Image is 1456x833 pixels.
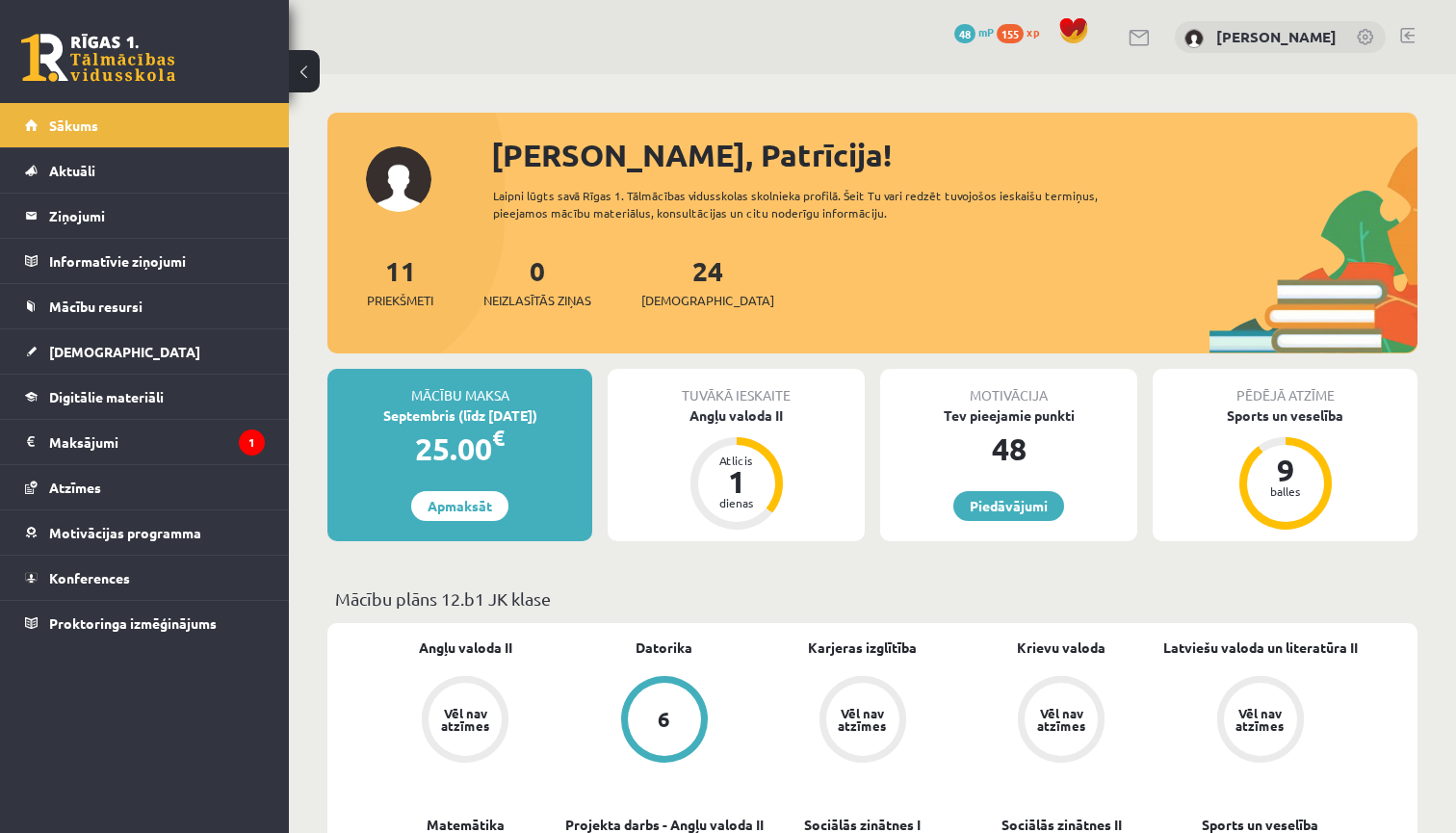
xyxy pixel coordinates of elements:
a: Rīgas 1. Tālmācības vidusskola [21,34,175,82]
a: 155 xp [997,24,1049,39]
a: Konferences [25,556,265,600]
span: Konferences [49,569,130,586]
a: [DEMOGRAPHIC_DATA] [25,329,265,374]
div: Tev pieejamie punkti [880,405,1137,426]
a: Datorika [636,638,692,658]
a: 48 mP [954,24,994,39]
div: Vēl nav atzīmes [1234,707,1287,732]
a: Ziņojumi [25,194,265,238]
a: 24[DEMOGRAPHIC_DATA] [641,253,774,310]
div: Laipni lūgts savā Rīgas 1. Tālmācības vidusskolas skolnieka profilā. Šeit Tu vari redzēt tuvojošo... [493,187,1147,221]
span: Priekšmeti [367,291,433,310]
span: 155 [997,24,1024,43]
span: 48 [954,24,975,43]
div: Atlicis [708,455,766,466]
legend: Informatīvie ziņojumi [49,239,265,283]
a: Karjeras izglītība [808,638,917,658]
div: Mācību maksa [327,369,592,405]
span: Motivācijas programma [49,524,201,541]
a: Maksājumi1 [25,420,265,464]
i: 1 [239,430,265,456]
span: Digitālie materiāli [49,388,164,405]
legend: Ziņojumi [49,194,265,238]
div: Vēl nav atzīmes [836,707,890,732]
a: Informatīvie ziņojumi [25,239,265,283]
a: Piedāvājumi [953,491,1064,521]
div: balles [1257,485,1314,497]
span: [DEMOGRAPHIC_DATA] [641,291,774,310]
a: Angļu valoda II [419,638,512,658]
span: xp [1027,24,1039,39]
div: dienas [708,497,766,508]
a: Sports un veselība 9 balles [1153,405,1417,533]
a: Latviešu valoda un literatūra II [1163,638,1358,658]
a: Mācību resursi [25,284,265,328]
span: Atzīmes [49,479,101,496]
a: Vēl nav atzīmes [962,676,1160,767]
a: Vēl nav atzīmes [764,676,962,767]
div: Motivācija [880,369,1137,405]
div: Septembris (līdz [DATE]) [327,405,592,426]
span: Sākums [49,117,98,134]
div: 25.00 [327,426,592,472]
div: 48 [880,426,1137,472]
div: Pēdējā atzīme [1153,369,1417,405]
a: 0Neizlasītās ziņas [483,253,591,310]
div: Vēl nav atzīmes [438,707,492,732]
span: Mācību resursi [49,298,143,315]
div: Tuvākā ieskaite [608,369,865,405]
p: Mācību plāns 12.b1 JK klase [335,586,1410,612]
a: Digitālie materiāli [25,375,265,419]
a: Proktoringa izmēģinājums [25,601,265,645]
a: Vēl nav atzīmes [1161,676,1360,767]
a: [PERSON_NAME] [1216,27,1337,46]
span: mP [978,24,994,39]
a: Motivācijas programma [25,510,265,555]
div: Vēl nav atzīmes [1034,707,1088,732]
legend: Maksājumi [49,420,265,464]
a: Apmaksāt [411,491,508,521]
a: Angļu valoda II Atlicis 1 dienas [608,405,865,533]
span: € [492,424,505,452]
div: 6 [658,709,670,730]
div: Angļu valoda II [608,405,865,426]
img: Patrīcija Bērziņa [1184,29,1204,48]
div: 9 [1257,455,1314,485]
span: Proktoringa izmēģinājums [49,614,217,632]
span: Aktuāli [49,162,95,179]
div: [PERSON_NAME], Patrīcija! [491,132,1417,178]
span: Neizlasītās ziņas [483,291,591,310]
a: Sākums [25,103,265,147]
div: 1 [708,466,766,497]
div: Sports un veselība [1153,405,1417,426]
a: Krievu valoda [1017,638,1105,658]
a: Atzīmes [25,465,265,509]
a: Aktuāli [25,148,265,193]
a: Vēl nav atzīmes [366,676,564,767]
a: 11Priekšmeti [367,253,433,310]
span: [DEMOGRAPHIC_DATA] [49,343,200,360]
a: 6 [564,676,763,767]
